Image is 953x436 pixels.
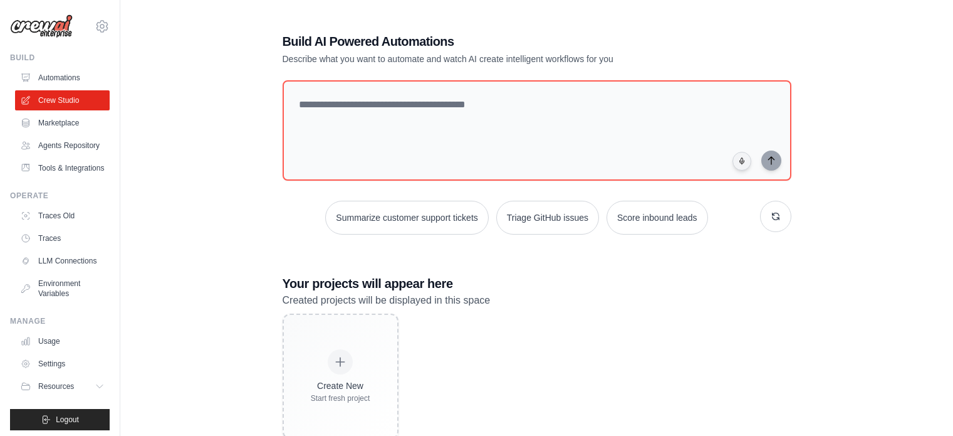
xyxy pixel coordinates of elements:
a: Traces Old [15,206,110,226]
a: Settings [15,354,110,374]
p: Describe what you want to automate and watch AI create intelligent workflows for you [283,53,704,65]
button: Get new suggestions [760,201,791,232]
a: Traces [15,228,110,248]
a: Tools & Integrations [15,158,110,178]
button: Triage GitHub issues [496,201,599,235]
div: Build [10,53,110,63]
p: Created projects will be displayed in this space [283,292,791,309]
span: Resources [38,381,74,391]
a: Usage [15,331,110,351]
button: Resources [15,376,110,396]
span: Logout [56,415,79,425]
div: Manage [10,316,110,326]
button: Click to speak your automation idea [732,152,751,171]
div: Create New [311,380,370,392]
div: Operate [10,191,110,201]
div: Start fresh project [311,393,370,403]
a: Automations [15,68,110,88]
h1: Build AI Powered Automations [283,33,704,50]
h3: Your projects will appear here [283,275,791,292]
button: Logout [10,409,110,430]
img: Logo [10,14,73,38]
a: Crew Studio [15,90,110,110]
button: Score inbound leads [607,201,708,235]
button: Summarize customer support tickets [325,201,488,235]
a: Agents Repository [15,136,110,156]
a: Environment Variables [15,274,110,304]
a: LLM Connections [15,251,110,271]
a: Marketplace [15,113,110,133]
